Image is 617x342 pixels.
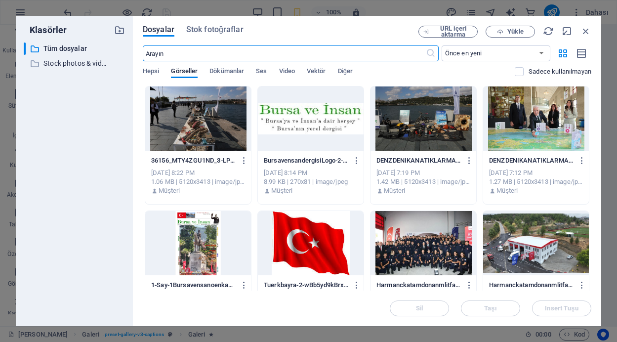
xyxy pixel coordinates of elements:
i: Küçült [562,26,573,37]
div: [DATE] 7:19 PM [376,169,470,177]
p: Müşteri [271,186,292,195]
p: Harmanckatamdonanmlitfaiyebinas-1-We4vLr2zkPEmaw8n4unZ6Q.jpeg [489,281,574,290]
i: Yeniden Yükle [543,26,554,37]
p: Harmanckatamdonanmlitfaiyebinas-3-hEtwc4N-JTu9vL3W0jMJmQ.jpeg [376,281,461,290]
p: DENZDENIKANATIKLARMARMARAFORUMDASERGLEND-1-_Fuj76mYR-hVl9gZ9AQPAg.jpeg [489,156,574,165]
div: [DATE] 8:14 PM [264,169,358,177]
span: Hepsi [143,65,159,79]
span: Yükle [507,29,523,35]
p: 36156_MTY4ZGU1ND_3-LPbs-0cbZS6XOV6OT8IXSg.jpg [151,156,236,165]
span: URL içeri aktarma [433,26,473,38]
span: Dosyalar [143,24,174,36]
div: 1.06 MB | 5120x3413 | image/jpeg [151,177,245,186]
div: [DATE] 8:22 PM [151,169,245,177]
span: Stok fotoğraflar [186,24,244,36]
button: URL içeri aktarma [418,26,478,38]
i: Yeni klasör oluştur [114,25,125,36]
div: 1.42 MB | 5120x3413 | image/jpeg [376,177,470,186]
span: Video [279,65,295,79]
span: Ses [256,65,267,79]
div: 8.99 KB | 270x81 | image/jpeg [264,177,358,186]
p: Sadece web sitesinde kullanılmayan dosyaları görüntüleyin. Bu oturum sırasında eklenen dosyalar h... [529,67,591,76]
p: Tuerkbayra-2-wBb5yd9kBrxFu12I--ILKA.jpeg [264,281,348,290]
div: [DATE] 7:12 PM [489,169,583,177]
i: Kapat [580,26,591,37]
div: ​ [24,43,26,55]
p: Müşteri [384,186,405,195]
p: DENZDENIKANATIKLARMARMARAFORUMDASERGLEND-3-xmXetdrMdENh5Rs2BvThrg.jpg [376,156,461,165]
button: Yükle [486,26,535,38]
span: Görseller [171,65,198,79]
span: Dökümanlar [209,65,244,79]
span: Vektör [307,65,326,79]
p: Klasörler [24,24,67,37]
p: Tüm dosyalar [43,43,107,54]
p: BursavensandergisiLogo-2-SL2J-lQp2voKwVON0aRUyQ.jpg [264,156,348,165]
div: 1.27 MB | 5120x3413 | image/jpeg [489,177,583,186]
p: Müşteri [496,186,518,195]
div: Stock photos & videos [24,57,125,70]
p: Stock photos & videos [43,58,107,69]
span: Diğer [338,65,353,79]
p: Müşteri [159,186,180,195]
p: 1-Say-1Bursavensanoenkapakalmalar-6_IAzHWeZDQf4Ic9eUs-Gw.jpg [151,281,236,290]
input: Arayın [143,45,426,61]
div: Stock photos & videos [24,57,107,70]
